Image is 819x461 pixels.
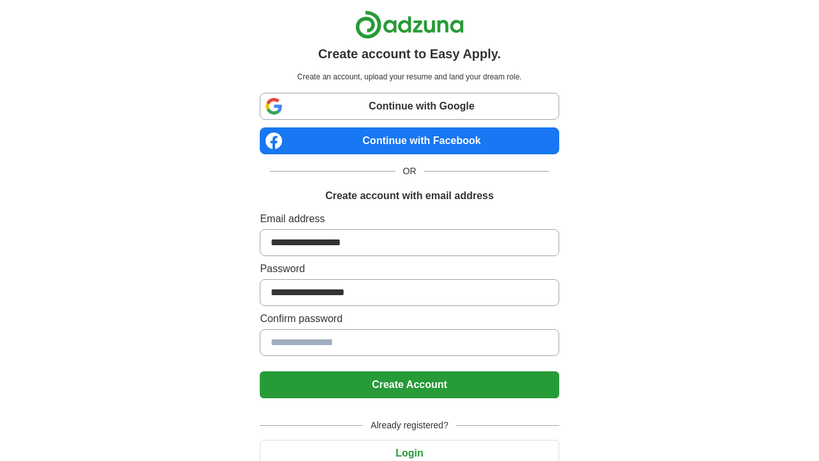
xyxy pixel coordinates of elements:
label: Password [260,261,559,277]
button: Create Account [260,371,559,398]
img: Adzuna logo [355,10,464,39]
span: OR [395,165,424,178]
h1: Create account with email address [325,188,493,204]
h1: Create account to Easy Apply. [318,44,501,63]
p: Create an account, upload your resume and land your dream role. [262,71,556,83]
label: Email address [260,211,559,227]
a: Continue with Facebook [260,127,559,154]
label: Confirm password [260,311,559,327]
a: Continue with Google [260,93,559,120]
span: Already registered? [363,419,456,432]
a: Login [260,448,559,458]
